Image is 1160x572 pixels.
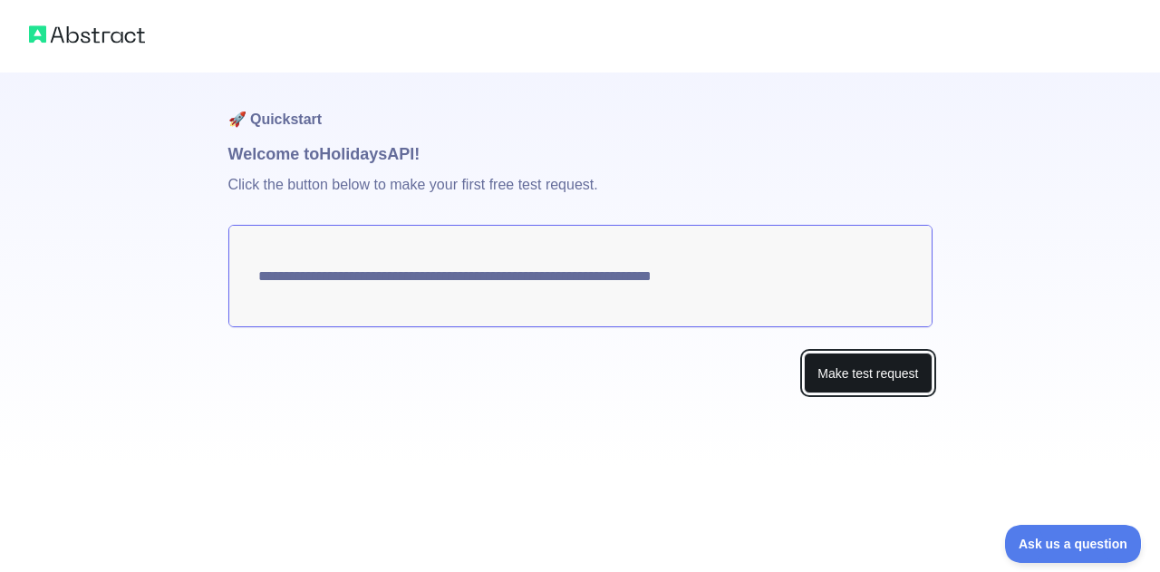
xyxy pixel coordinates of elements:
[29,22,145,47] img: Abstract logo
[804,353,932,393] button: Make test request
[1005,525,1142,563] iframe: Toggle Customer Support
[228,141,933,167] h1: Welcome to Holidays API!
[228,73,933,141] h1: 🚀 Quickstart
[228,167,933,225] p: Click the button below to make your first free test request.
